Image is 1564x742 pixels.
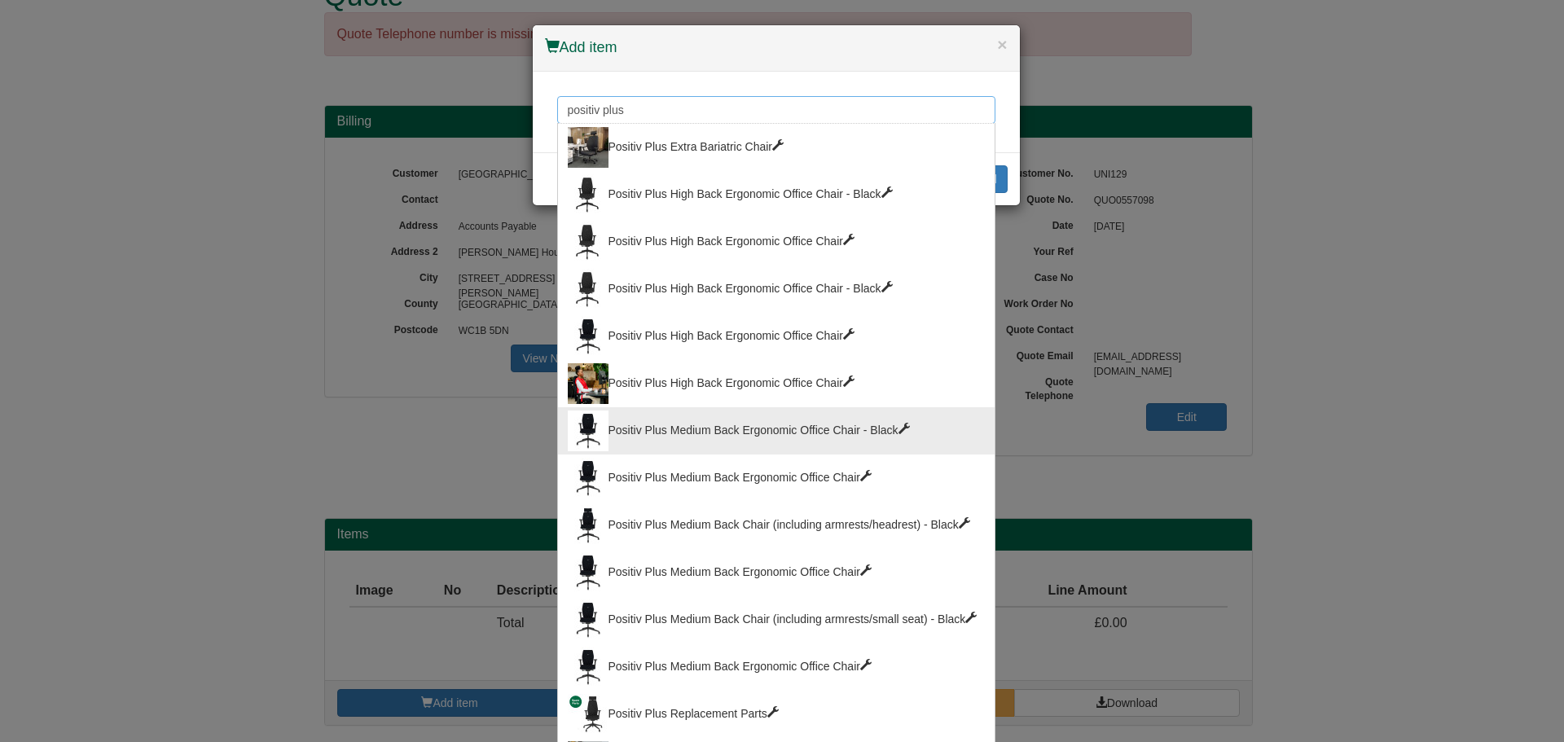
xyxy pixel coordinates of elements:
[568,127,608,168] img: positiv-plus-extra-lifestyle.jpg
[568,411,608,451] img: postiv-plus-medium-back_black_front_1.jpg
[568,222,985,262] div: Positiv Plus High Back Ergonomic Office Chair
[568,552,608,593] img: postiv-plus-medium-back_black_front_8.jpg
[568,174,608,215] img: 01_5.jpg
[568,647,608,687] img: postiv-plus-medium-back_black_front.jpg
[557,96,995,124] input: Search for a product
[568,411,985,451] div: Positiv Plus Medium Back Ergonomic Office Chair - Black
[568,174,985,215] div: Positiv Plus High Back Ergonomic Office Chair - Black
[568,127,985,168] div: Positiv Plus Extra Bariatric Chair
[568,222,608,262] img: 01_4.jpg
[568,316,608,357] img: postiv-plus-medium-back_black_front_8_1.jpg
[568,363,608,404] img: positiv-plus-high-back-black-lifestyle-7_2.jpg
[997,36,1007,53] button: ×
[568,599,985,640] div: Positiv Plus Medium Back Chair (including armrests/small seat) - Black
[568,269,608,310] img: 01_5_1.jpg
[568,363,985,404] div: Positiv Plus High Back Ergonomic Office Chair
[568,694,985,735] div: Positiv Plus Replacement Parts
[568,505,608,546] img: postiv-plus-medium-back_black_front_neckrest_3.jpg
[545,37,1008,59] h4: Add item
[568,647,985,687] div: Positiv Plus Medium Back Ergonomic Office Chair
[568,458,608,498] img: postiv-plus-medium-back_black_front_4.jpg
[568,505,985,546] div: Positiv Plus Medium Back Chair (including armrests/headrest) - Black
[568,694,608,735] img: positiv-plus-spare-parts-new.jpg
[568,316,985,357] div: Positiv Plus High Back Ergonomic Office Chair
[568,599,608,640] img: postiv-plus-medium-back_black_front_2.jpg
[568,269,985,310] div: Positiv Plus High Back Ergonomic Office Chair - Black
[568,552,985,593] div: Positiv Plus Medium Back Ergonomic Office Chair
[568,458,985,498] div: Positiv Plus Medium Back Ergonomic Office Chair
